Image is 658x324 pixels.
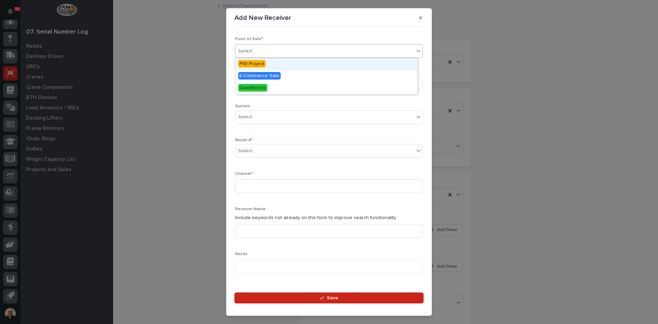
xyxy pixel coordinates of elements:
[238,60,266,68] span: PWI Project
[235,214,423,221] p: Include keywords not already on this form to improve search functionality
[235,172,253,176] span: Channel
[234,14,291,22] p: Add New Receiver
[235,252,247,256] span: Notes
[235,138,253,142] span: Model #
[238,72,281,80] span: E-Commerce Sale
[238,48,255,55] div: Select...
[235,70,417,82] div: E-Commerce Sale
[327,295,338,301] span: Save
[238,113,255,121] div: Select...
[235,37,263,41] span: Point of Sale
[235,104,250,108] span: System
[238,147,255,155] div: Select...
[238,84,267,92] span: QuickBooks
[235,58,417,70] div: PWI Project
[235,207,266,211] span: Receiver Name
[235,82,417,94] div: QuickBooks
[234,292,424,303] button: Save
